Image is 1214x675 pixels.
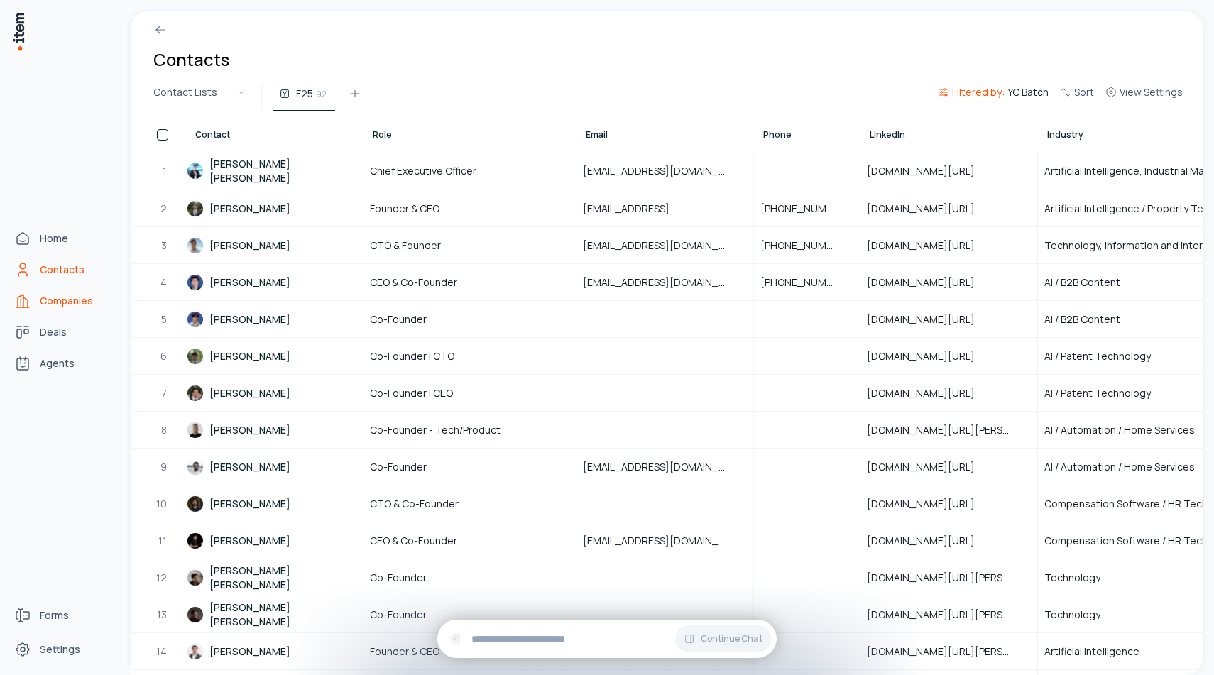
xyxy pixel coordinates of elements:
span: Contacts [40,263,84,277]
span: [EMAIL_ADDRESS] [583,202,687,216]
a: Contacts [9,256,116,284]
th: Email [576,111,754,153]
span: [PHONE_NUMBER] [760,238,853,253]
span: [DOMAIN_NAME][URL] [867,275,992,290]
a: [PERSON_NAME] [187,486,362,521]
span: Co-Founder [370,608,427,622]
span: YC Batch [1007,85,1049,99]
a: Agents [9,349,116,378]
span: CEO & Co-Founder [370,534,457,548]
span: 9 [160,460,168,474]
span: 11 [158,534,168,548]
a: [PERSON_NAME] [187,228,362,263]
span: 1 [163,164,168,178]
span: [DOMAIN_NAME][URL][PERSON_NAME] [867,571,1031,585]
th: Phone [754,111,860,153]
a: Settings [9,635,116,664]
a: [PERSON_NAME] [187,339,362,373]
span: LinkedIn [870,129,905,141]
span: [DOMAIN_NAME][URL] [867,164,992,178]
span: 4 [160,275,168,290]
span: Co-Founder [370,312,427,326]
button: Filtered by:YC Batch [932,84,1054,109]
img: Neo Lee [187,311,204,328]
img: Alex Stroe [187,385,204,402]
span: [DOMAIN_NAME][URL] [867,312,992,326]
img: Humza Ahmed [187,200,204,217]
span: 13 [157,608,168,622]
a: Companies [9,287,116,315]
span: AI / B2B Content [1044,312,1120,326]
img: Mattias Lindell [187,532,204,549]
a: [PERSON_NAME] [187,412,362,447]
span: [DOMAIN_NAME][URL] [867,534,992,548]
span: [EMAIL_ADDRESS][DOMAIN_NAME] [583,534,747,548]
span: Filtered by: [952,85,1005,99]
span: [DOMAIN_NAME][URL] [867,386,992,400]
img: Sky Yang [187,274,204,291]
img: Porsev Aslan [187,495,204,512]
span: 12 [156,571,168,585]
img: Karim Rahme [187,643,204,660]
a: [PERSON_NAME] [187,375,362,410]
span: Settings [40,642,80,657]
a: [PERSON_NAME] [PERSON_NAME] [187,597,362,632]
a: [PERSON_NAME] [187,265,362,300]
span: Artificial Intelligence [1044,644,1139,659]
a: deals [9,318,116,346]
span: [DOMAIN_NAME][URL] [867,202,992,216]
img: Christopher Kai Cui [187,163,204,180]
img: Anas Bouassami [187,459,204,476]
span: AI / Patent Technology [1044,349,1151,363]
a: [PERSON_NAME] [187,634,362,669]
span: 7 [161,386,168,400]
button: View Settings [1100,84,1188,109]
img: Andreas Stroe [187,348,204,365]
span: Founder & CEO [370,644,439,659]
th: LinkedIn [860,111,1038,153]
span: Technology [1044,608,1100,622]
button: Continue Chat [675,625,771,652]
span: Contact [195,129,230,141]
span: Sort [1074,85,1094,99]
span: 2 [160,202,168,216]
span: Companies [40,294,93,308]
img: Vinh Ha [187,237,204,254]
span: [DOMAIN_NAME][URL] [867,460,992,474]
span: Co-Founder | CEO [370,386,453,400]
span: AI / Patent Technology [1044,386,1151,400]
span: [EMAIL_ADDRESS][DOMAIN_NAME] [583,164,747,178]
button: Sort [1054,84,1100,109]
span: Industry [1047,129,1083,141]
button: F2592 [273,85,335,111]
span: 92 [316,87,327,100]
a: [PERSON_NAME] [187,523,362,558]
span: Compensation Software / HR Tech [1044,497,1208,511]
span: Forms [40,608,69,622]
span: Deals [40,325,67,339]
span: Phone [763,129,792,141]
span: 6 [160,349,168,363]
img: Felipe Jin Li [187,606,204,623]
span: 10 [156,497,168,511]
span: [EMAIL_ADDRESS][DOMAIN_NAME] [583,460,747,474]
span: CEO & Co-Founder [370,275,457,290]
span: 14 [156,644,168,659]
span: [DOMAIN_NAME][URL] [867,349,992,363]
span: [EMAIL_ADDRESS][DOMAIN_NAME] [583,238,747,253]
a: Home [9,224,116,253]
span: [DOMAIN_NAME][URL][PERSON_NAME] [867,644,1031,659]
a: [PERSON_NAME] [PERSON_NAME] [187,560,362,595]
span: 5 [161,312,168,326]
h1: Contacts [153,48,229,71]
span: F25 [296,87,313,101]
span: Chief Executive Officer [370,164,476,178]
span: AI / Automation / Home Services [1044,423,1195,437]
a: [PERSON_NAME] [187,191,362,226]
a: [PERSON_NAME] [187,302,362,336]
span: Co-Founder [370,571,427,585]
span: [PHONE_NUMBER] [760,275,853,290]
th: Role [363,111,576,153]
span: Co-Founder | CTO [370,349,454,363]
span: AI / Automation / Home Services [1044,460,1195,474]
